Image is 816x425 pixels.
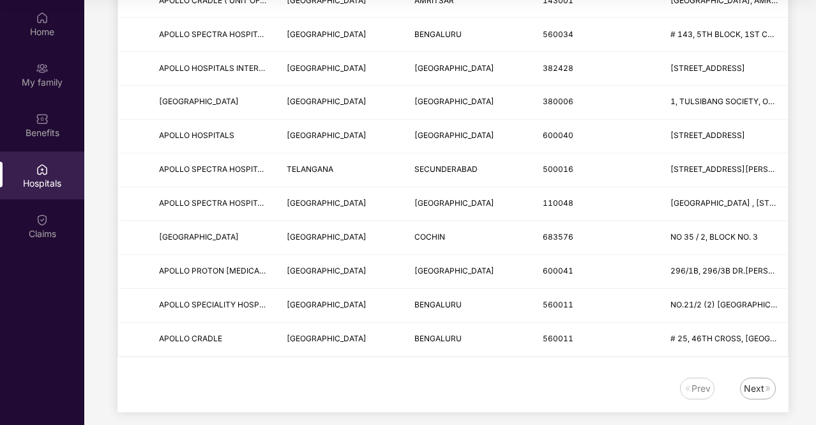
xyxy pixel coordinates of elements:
[414,300,462,309] span: BENGALURU
[159,130,234,140] span: APOLLO HOSPITALS
[276,187,404,221] td: DELHI
[414,130,494,140] span: [GEOGRAPHIC_DATA]
[414,63,494,73] span: [GEOGRAPHIC_DATA]
[543,232,573,242] span: 683576
[404,289,532,323] td: BENGALURU
[543,198,573,208] span: 110048
[149,153,276,187] td: APOLLO SPECTRA HOSPITALS (A UNIT OF NANO HOSPITALS PVT LTD)
[287,232,366,242] span: [GEOGRAPHIC_DATA]
[543,164,573,174] span: 500016
[404,86,532,120] td: AHMEDABAD
[414,232,445,242] span: COCHIN
[404,221,532,255] td: COCHIN
[660,255,788,289] td: 296/1B, 296/3B DR.VIKRAM SARABHAI ISTRONIC ESTATE
[287,300,366,309] span: [GEOGRAPHIC_DATA]
[404,323,532,357] td: BENGALURU
[159,97,239,106] span: [GEOGRAPHIC_DATA]
[149,323,276,357] td: APOLLO CRADLE
[149,255,276,289] td: APOLLO PROTON CANCER CENTRE
[660,153,788,187] td: H NO-7-1-57/B&C, SHYAM KARAN ROAD,ANAND BAGH, AMEERPET,HYDERABAD-500016
[159,164,421,174] span: APOLLO SPECTRA HOSPITALS (A UNIT OF NANO HOSPITALS PVT LTD)
[660,221,788,255] td: NO 35 / 2, BLOCK NO. 3
[276,289,404,323] td: KARNATAKA
[149,221,276,255] td: APOLLO ADLUX HOSPITAL
[149,52,276,86] td: APOLLO HOSPITALS INTERNATIONAL LTD
[543,63,573,73] span: 382428
[404,120,532,153] td: CHENNAI
[287,334,366,343] span: [GEOGRAPHIC_DATA]
[670,63,745,73] span: [STREET_ADDRESS]
[414,97,494,106] span: [GEOGRAPHIC_DATA]
[660,52,788,86] td: PLOT NO 1A, BHAT GIDC ESTATE, NEAR INDIRA BRIDGE, GANDHINAGAR
[159,63,314,73] span: APOLLO HOSPITALS INTERNATIONAL LTD
[414,164,478,174] span: SECUNDERABAD
[404,52,532,86] td: AHMEDABAD
[159,300,275,309] span: APOLLO SPECIALITY HOSPITAL
[276,323,404,357] td: KARNATAKA
[159,334,222,343] span: APOLLO CRADLE
[149,120,276,153] td: APOLLO HOSPITALS
[660,187,788,221] td: APOLLO SPECTRA HOSPITAL , A-2, CHIRAG ENCLAVE, GREATER KAILASH - 1, NEW DELHI - 110048
[276,153,404,187] td: TELANGANA
[276,255,404,289] td: TAMIL NADU
[764,385,772,392] img: svg+xml;base64,PHN2ZyB4bWxucz0iaHR0cDovL3d3dy53My5vcmcvMjAwMC9zdmciIHdpZHRoPSIxNiIgaGVpZ2h0PSIxNi...
[543,29,573,39] span: 560034
[287,266,366,275] span: [GEOGRAPHIC_DATA]
[159,198,272,208] span: APOLLO SPECTRA HOSPITALS
[744,382,764,396] div: Next
[287,198,366,208] span: [GEOGRAPHIC_DATA]
[36,112,49,125] img: svg+xml;base64,PHN2ZyBpZD0iQmVuZWZpdHMiIHhtbG5zPSJodHRwOi8vd3d3LnczLm9yZy8yMDAwL3N2ZyIgd2lkdGg9Ij...
[414,198,494,208] span: [GEOGRAPHIC_DATA]
[404,18,532,52] td: BENGALURU
[36,12,49,24] img: svg+xml;base64,PHN2ZyBpZD0iSG9tZSIgeG1sbnM9Imh0dHA6Ly93d3cudzMub3JnLzIwMDAvc3ZnIiB3aWR0aD0iMjAiIG...
[287,97,366,106] span: [GEOGRAPHIC_DATA]
[543,266,573,275] span: 600041
[414,266,494,275] span: [GEOGRAPHIC_DATA]
[670,130,745,140] span: [STREET_ADDRESS]
[149,289,276,323] td: APOLLO SPECIALITY HOSPITAL
[159,232,239,242] span: [GEOGRAPHIC_DATA]
[660,323,788,357] td: # 25, 46TH CROSS, 5TH BLOCK, JAYANAGAR
[660,289,788,323] td: NO.21/2 (2) 14TH CROSS 3RD BLOCK, JAYANAGAR
[404,153,532,187] td: SECUNDERABAD
[543,334,573,343] span: 560011
[684,385,691,392] img: svg+xml;base64,PHN2ZyB4bWxucz0iaHR0cDovL3d3dy53My5vcmcvMjAwMC9zdmciIHdpZHRoPSIxNiIgaGVpZ2h0PSIxNi...
[543,97,573,106] span: 380006
[404,187,532,221] td: SOUTH EAST
[276,221,404,255] td: KERALA
[36,213,49,226] img: svg+xml;base64,PHN2ZyBpZD0iQ2xhaW0iIHhtbG5zPSJodHRwOi8vd3d3LnczLm9yZy8yMDAwL3N2ZyIgd2lkdGg9IjIwIi...
[149,86,276,120] td: APOLLO HOSPITALS CITY CENTRE
[287,29,366,39] span: [GEOGRAPHIC_DATA]
[414,334,462,343] span: BENGALURU
[670,232,758,242] span: NO 35 / 2, BLOCK NO. 3
[276,120,404,153] td: TAMIL NADU
[660,86,788,120] td: 1, TULSIBANG SOCIETY, OPP. DOCTOR HOUSE, NR. PARIMAL GARDEN, ELLIISBRIDGE
[36,62,49,75] img: svg+xml;base64,PHN2ZyB3aWR0aD0iMjAiIGhlaWdodD0iMjAiIHZpZXdCb3g9IjAgMCAyMCAyMCIgZmlsbD0ibm9uZSIgeG...
[543,130,573,140] span: 600040
[404,255,532,289] td: CHENNAI
[159,29,272,39] span: APOLLO SPECTRA HOSPITALS
[543,300,573,309] span: 560011
[287,63,366,73] span: [GEOGRAPHIC_DATA]
[414,29,462,39] span: BENGALURU
[276,18,404,52] td: KARNATAKA
[691,382,711,396] div: Prev
[149,18,276,52] td: APOLLO SPECTRA HOSPITALS
[149,187,276,221] td: APOLLO SPECTRA HOSPITALS
[287,164,333,174] span: TELANGANA
[159,266,322,275] span: APOLLO PROTON [MEDICAL_DATA] CENTRE
[276,86,404,120] td: GUJARAT
[287,130,366,140] span: [GEOGRAPHIC_DATA]
[660,18,788,52] td: # 143, 5TH BLOCK, 1ST CROSS, KORMANGALA
[36,163,49,176] img: svg+xml;base64,PHN2ZyBpZD0iSG9zcGl0YWxzIiB4bWxucz0iaHR0cDovL3d3dy53My5vcmcvMjAwMC9zdmciIHdpZHRoPS...
[276,52,404,86] td: GUJARAT
[660,120,788,153] td: 645 & 646, T H ROAD, TONDIARPET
